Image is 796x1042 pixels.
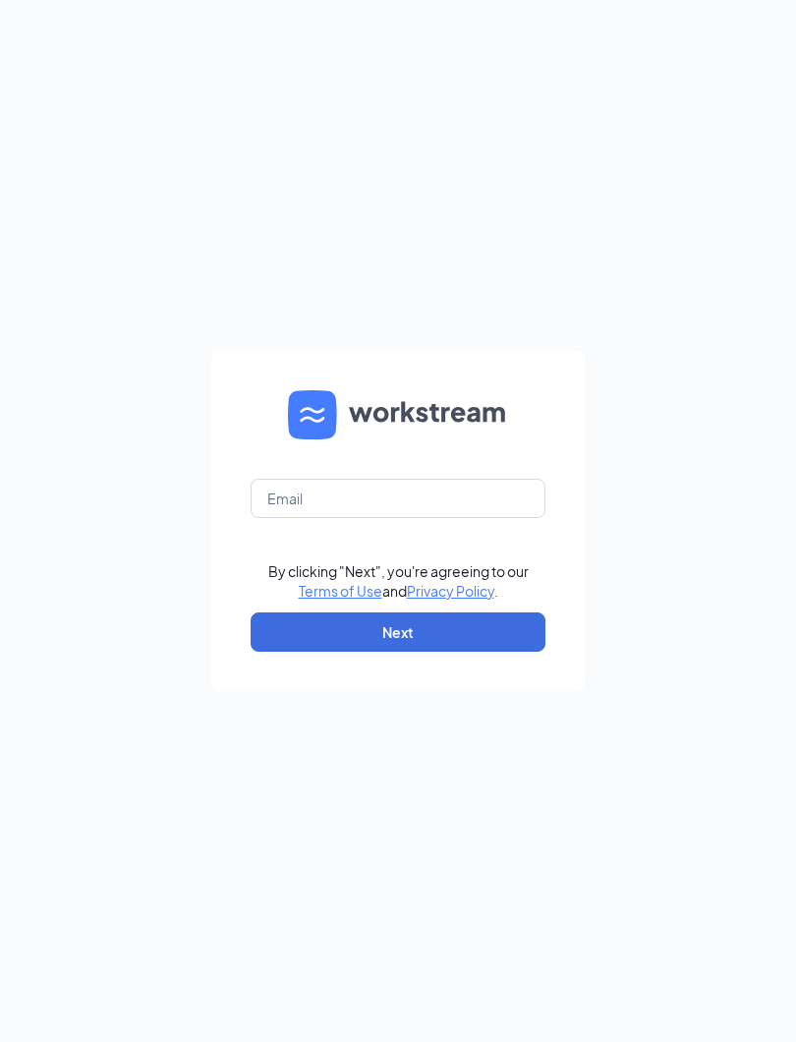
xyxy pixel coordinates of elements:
[299,582,382,600] a: Terms of Use
[251,479,545,518] input: Email
[288,390,508,439] img: WS logo and Workstream text
[251,612,545,652] button: Next
[268,561,529,601] div: By clicking "Next", you're agreeing to our and .
[407,582,494,600] a: Privacy Policy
